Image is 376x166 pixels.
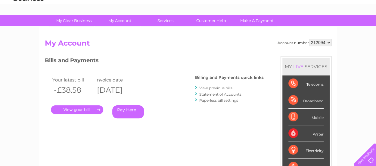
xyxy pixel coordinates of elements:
h4: Billing and Payments quick links [195,75,264,80]
div: MY SERVICES [282,58,330,75]
td: Your latest bill [51,76,94,84]
div: Telecoms [288,75,324,92]
td: Invoice date [94,76,137,84]
a: 0333 014 3131 [263,3,304,11]
a: Statement of Accounts [199,92,241,97]
div: Account number [278,39,331,46]
h2: My Account [45,39,331,50]
h3: Bills and Payments [45,56,264,67]
div: Mobile [288,109,324,125]
div: Water [288,125,324,142]
div: Broadband [288,92,324,109]
a: Paperless bill settings [199,98,238,103]
a: Pay Here [112,105,144,118]
div: LIVE [292,64,305,69]
div: Electricity [288,142,324,158]
a: My Account [95,15,144,26]
div: Clear Business is a trading name of Verastar Limited (registered in [GEOGRAPHIC_DATA] No. 3667643... [46,3,331,29]
a: Make A Payment [232,15,282,26]
a: Customer Help [186,15,236,26]
a: View previous bills [199,86,232,90]
th: [DATE] [94,84,137,96]
a: Energy [285,26,298,30]
img: logo.png [13,16,44,34]
a: Services [141,15,190,26]
a: Contact [336,26,351,30]
a: Blog [324,26,332,30]
th: -£38.58 [51,84,94,96]
a: Telecoms [302,26,320,30]
a: My Clear Business [49,15,99,26]
a: . [51,105,103,114]
a: Log out [356,26,370,30]
a: Water [270,26,281,30]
